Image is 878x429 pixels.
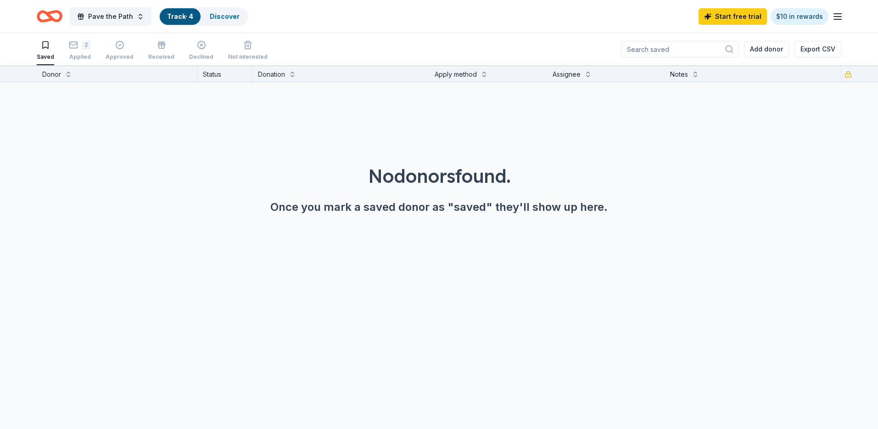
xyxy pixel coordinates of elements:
[228,37,268,65] button: Not interested
[148,53,174,61] div: Received
[621,41,738,57] input: Search saved
[106,53,134,61] div: Approved
[69,53,91,61] div: Applied
[771,8,828,25] a: $10 in rewards
[210,12,240,20] a: Discover
[148,37,174,65] button: Received
[37,53,54,61] div: Saved
[42,69,61,80] div: Donor
[189,37,213,65] button: Declined
[167,12,193,20] a: Track· 4
[22,200,856,214] div: Once you mark a saved donor as "saved" they'll show up here.
[670,69,688,80] div: Notes
[88,11,133,22] span: Pave the Path
[794,41,841,57] button: Export CSV
[82,40,91,50] div: 2
[37,6,62,27] a: Home
[197,65,252,82] div: Status
[159,7,248,26] button: Track· 4Discover
[699,8,767,25] a: Start free trial
[189,53,213,61] div: Declined
[228,53,268,61] div: Not interested
[106,37,134,65] button: Approved
[553,69,581,80] div: Assignee
[744,41,789,57] button: Add donor
[37,37,54,65] button: Saved
[70,7,151,26] button: Pave the Path
[258,69,285,80] div: Donation
[435,69,477,80] div: Apply method
[69,37,91,65] button: 2Applied
[22,163,856,189] div: No donors found.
